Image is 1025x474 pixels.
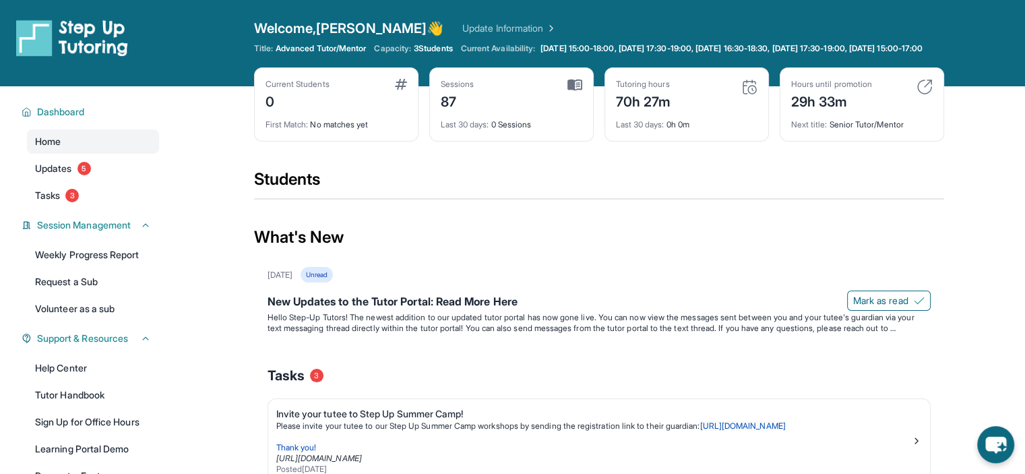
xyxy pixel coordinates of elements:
span: Home [35,135,61,148]
span: Mark as read [853,294,908,307]
a: Weekly Progress Report [27,243,159,267]
div: 29h 33m [791,90,872,111]
span: 3 Students [414,43,453,54]
p: Hello Step-Up Tutors! The newest addition to our updated tutor portal has now gone live. You can ... [268,312,931,334]
a: Sign Up for Office Hours [27,410,159,434]
img: logo [16,19,128,57]
div: 87 [441,90,474,111]
span: Tasks [35,189,60,202]
a: Help Center [27,356,159,380]
a: Home [27,129,159,154]
img: Chevron Right [543,22,557,35]
div: 0 [266,90,330,111]
div: No matches yet [266,111,407,130]
a: Volunteer as a sub [27,297,159,321]
span: Tasks [268,366,305,385]
span: 3 [310,369,323,382]
span: Current Availability: [461,43,535,54]
div: What's New [254,208,944,267]
span: Last 30 days : [441,119,489,129]
span: Last 30 days : [616,119,664,129]
span: Dashboard [37,105,85,119]
div: [DATE] [268,270,292,280]
span: Title: [254,43,273,54]
button: Session Management [32,218,151,232]
button: chat-button [977,426,1014,463]
a: Tutor Handbook [27,383,159,407]
span: First Match : [266,119,309,129]
div: Unread [301,267,333,283]
button: Support & Resources [32,332,151,345]
a: [URL][DOMAIN_NAME] [276,453,362,463]
img: card [567,79,582,91]
button: Dashboard [32,105,151,119]
div: Invite your tutee to Step Up Summer Camp! [276,407,911,421]
div: New Updates to the Tutor Portal: Read More Here [268,293,931,312]
div: Sessions [441,79,474,90]
span: 3 [65,189,79,202]
a: Updates5 [27,156,159,181]
span: Next title : [791,119,828,129]
a: Request a Sub [27,270,159,294]
div: Current Students [266,79,330,90]
span: [DATE] 15:00-18:00, [DATE] 17:30-19:00, [DATE] 16:30-18:30, [DATE] 17:30-19:00, [DATE] 15:00-17:00 [540,43,923,54]
span: Welcome, [PERSON_NAME] 👋 [254,19,444,38]
span: Capacity: [374,43,411,54]
a: [DATE] 15:00-18:00, [DATE] 17:30-19:00, [DATE] 16:30-18:30, [DATE] 17:30-19:00, [DATE] 15:00-17:00 [538,43,925,54]
span: 5 [77,162,91,175]
span: Updates [35,162,72,175]
div: Hours until promotion [791,79,872,90]
img: card [395,79,407,90]
a: Tasks3 [27,183,159,208]
img: Mark as read [914,295,925,306]
span: Session Management [37,218,131,232]
div: Senior Tutor/Mentor [791,111,933,130]
span: Advanced Tutor/Mentor [276,43,366,54]
img: card [917,79,933,95]
div: Students [254,169,944,198]
p: Please invite your tutee to our Step Up Summer Camp workshops by sending the registration link to... [276,421,911,432]
div: 0 Sessions [441,111,582,130]
img: card [741,79,757,95]
span: Support & Resources [37,332,128,345]
a: Learning Portal Demo [27,437,159,461]
div: Tutoring hours [616,79,671,90]
a: Update Information [462,22,557,35]
div: 70h 27m [616,90,671,111]
span: Thank you! [276,442,317,452]
button: Mark as read [847,291,931,311]
div: 0h 0m [616,111,757,130]
a: [URL][DOMAIN_NAME] [700,421,785,431]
